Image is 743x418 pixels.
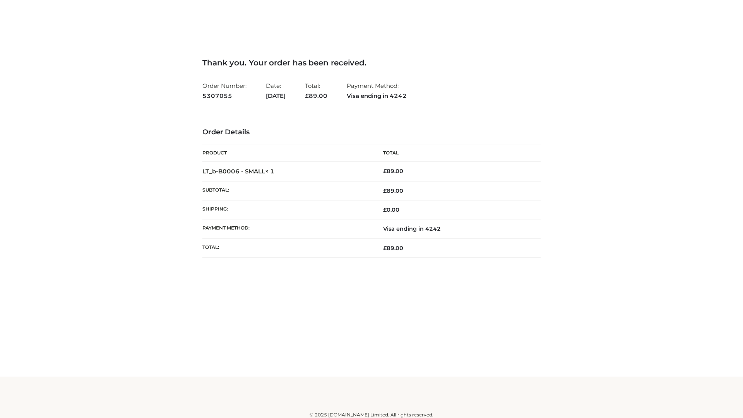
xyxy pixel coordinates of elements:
span: £ [305,92,309,99]
span: £ [383,206,387,213]
bdi: 89.00 [383,168,403,175]
th: Total: [202,238,371,257]
span: 89.00 [383,187,403,194]
th: Subtotal: [202,181,371,200]
th: Product [202,144,371,162]
li: Total: [305,79,327,103]
th: Shipping: [202,200,371,219]
span: £ [383,187,387,194]
li: Date: [266,79,286,103]
th: Payment method: [202,219,371,238]
span: £ [383,168,387,175]
strong: × 1 [265,168,274,175]
strong: LT_b-B0006 - SMALL [202,168,274,175]
span: £ [383,245,387,252]
span: 89.00 [383,245,403,252]
th: Total [371,144,541,162]
span: 89.00 [305,92,327,99]
li: Payment Method: [347,79,407,103]
bdi: 0.00 [383,206,399,213]
strong: 5307055 [202,91,247,101]
td: Visa ending in 4242 [371,219,541,238]
h3: Order Details [202,128,541,137]
h3: Thank you. Your order has been received. [202,58,541,67]
li: Order Number: [202,79,247,103]
strong: Visa ending in 4242 [347,91,407,101]
strong: [DATE] [266,91,286,101]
